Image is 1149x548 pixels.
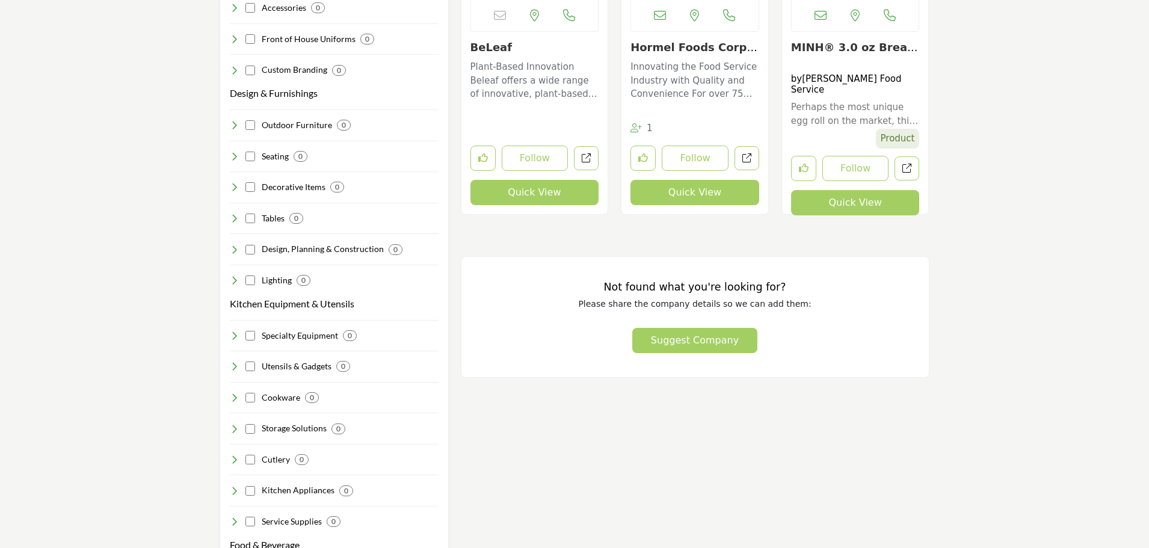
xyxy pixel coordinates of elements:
[262,181,325,193] h4: Decorative Items: Enhancing décor with art, centerpieces, and decorative touches.
[876,129,920,149] span: Product
[245,66,255,75] input: Select Custom Branding checkbox
[289,213,303,224] div: 0 Results For Tables
[342,121,346,129] b: 0
[245,276,255,285] input: Select Lighting checkbox
[301,276,306,285] b: 0
[470,60,599,101] p: Plant-Based Innovation Beleaf offers a wide range of innovative, plant-based meat and seafood pro...
[578,299,811,309] span: Please share the company details so we can add them:
[651,334,739,346] span: Suggest Company
[245,486,255,496] input: Select Kitchen Appliances checkbox
[335,183,339,191] b: 0
[294,151,307,162] div: 0 Results For Seating
[647,123,653,134] span: 1
[574,146,599,171] a: Open beleaf in new tab
[262,212,285,224] h4: Tables: Accentuating spaces with dining tables, coffee tables, and more.
[294,214,298,223] b: 0
[630,41,759,54] h3: Hormel Foods Corporation
[262,243,384,255] h4: Design, Planning & Construction: Design, Planning & Construction
[336,425,340,433] b: 0
[630,41,757,67] a: Hormel Foods Corpora...
[470,41,599,54] h3: BeLeaf
[630,57,759,101] a: Innovating the Food Service Industry with Quality and Convenience For over 75 years, this company...
[262,422,327,434] h4: Storage Solutions: Organizing spaces with shelving, containers, and storage innovations.
[305,392,319,403] div: 0 Results For Cookware
[230,297,354,311] button: Kitchen Equipment & Utensils
[336,361,350,372] div: 0 Results For Utensils & Gadgets
[327,516,340,527] div: 0 Results For Service Supplies
[791,156,816,181] button: Like product
[791,190,920,215] button: Quick View
[230,86,318,100] button: Design & Furnishings
[310,393,314,402] b: 0
[502,146,568,171] button: Follow
[262,33,356,45] h4: Front of House Uniforms: Styling the front-of-house staff in tailored uniforms.
[245,393,255,402] input: Select Cookware checkbox
[262,119,332,131] h4: Outdoor Furniture: Transforming exteriors with patio sets, umbrellas, and outdoor pieces.
[262,454,290,466] h4: Cutlery: Ensuring precise cuts with quality knives, boards, and utensils.
[389,244,402,255] div: 0 Results For Design, Planning & Construction
[245,331,255,340] input: Select Specialty Equipment checkbox
[300,455,304,464] b: 0
[262,330,338,342] h4: Specialty Equipment: Diversifying kitchen capabilities with unique equipment.
[262,360,331,372] h4: Utensils & Gadgets: Serving with style using spoons, ladles, and utensils.
[330,182,344,192] div: 0 Results For Decorative Items
[791,41,920,54] h3: MINH® 3.0 oz Breakfast Egg Roll
[791,73,902,95] a: [PERSON_NAME] Food Service
[470,57,599,101] a: Plant-Based Innovation Beleaf offers a wide range of innovative, plant-based meat and seafood pro...
[895,156,919,181] a: Redirect to product URL
[262,150,289,162] h4: Seating: Seating guests comfortably with a range of chairs and stools.
[470,146,496,171] button: Like listing
[735,146,759,171] a: Open hormel-foods-corporation in new tab
[245,182,255,192] input: Select Decorative Items checkbox
[393,245,398,254] b: 0
[245,120,255,130] input: Select Outdoor Furniture checkbox
[337,66,341,75] b: 0
[791,100,920,128] a: Perhaps the most unique egg roll on the market, this product is great for your operation during b...
[339,485,353,496] div: 0 Results For Kitchen Appliances
[348,331,352,340] b: 0
[332,65,346,76] div: 0 Results For Custom Branding
[316,4,320,12] b: 0
[262,2,306,14] h4: Accessories: Accentuating uniforms with aprons, gloves, and essentials.
[630,60,759,101] p: Innovating the Food Service Industry with Quality and Convenience For over 75 years, this company...
[341,362,345,371] b: 0
[245,214,255,223] input: Select Tables checkbox
[245,424,255,434] input: Select Storage Solutions checkbox
[245,34,255,44] input: Select Front of House Uniforms checkbox
[245,362,255,371] input: Select Utensils & Gadgets checkbox
[262,274,292,286] h4: Lighting: Illuminating ambiance with light fixtures and solutions.
[245,517,255,526] input: Select Service Supplies checkbox
[822,156,889,181] button: Follow
[470,41,513,54] a: BeLeaf
[295,454,309,465] div: 0 Results For Cutlery
[630,122,653,135] div: Followers
[245,3,255,13] input: Select Accessories checkbox
[662,146,729,171] button: Follow
[630,180,759,205] button: Quick View
[632,328,757,353] button: Suggest Company
[360,34,374,45] div: 0 Results For Front of House Uniforms
[311,2,325,13] div: 0 Results For Accessories
[262,516,322,528] h4: Service Supplies: Enhancing service with trays, baskets, and essentials.
[485,281,905,294] h3: Not found what you're looking for?
[262,392,300,404] h4: Cookware: Showcasing pots, pans, and essential cooking vessels.
[297,275,310,286] div: 0 Results For Lighting
[298,152,303,161] b: 0
[791,41,919,67] a: Open for more info
[365,35,369,43] b: 0
[245,455,255,464] input: Select Cutlery checkbox
[344,487,348,495] b: 0
[630,146,656,171] button: Like listing
[245,152,255,161] input: Select Seating checkbox
[337,120,351,131] div: 0 Results For Outdoor Furniture
[791,73,920,95] h4: by
[262,64,327,76] h4: Custom Branding: Customizing uniforms and apparel with unique branding.
[331,423,345,434] div: 0 Results For Storage Solutions
[245,245,255,254] input: Select Design, Planning & Construction checkbox
[470,180,599,205] button: Quick View
[343,330,357,341] div: 0 Results For Specialty Equipment
[262,484,334,496] h4: Kitchen Appliances: Elevating kitchens with premium ovens, grills, and appliances.
[331,517,336,526] b: 0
